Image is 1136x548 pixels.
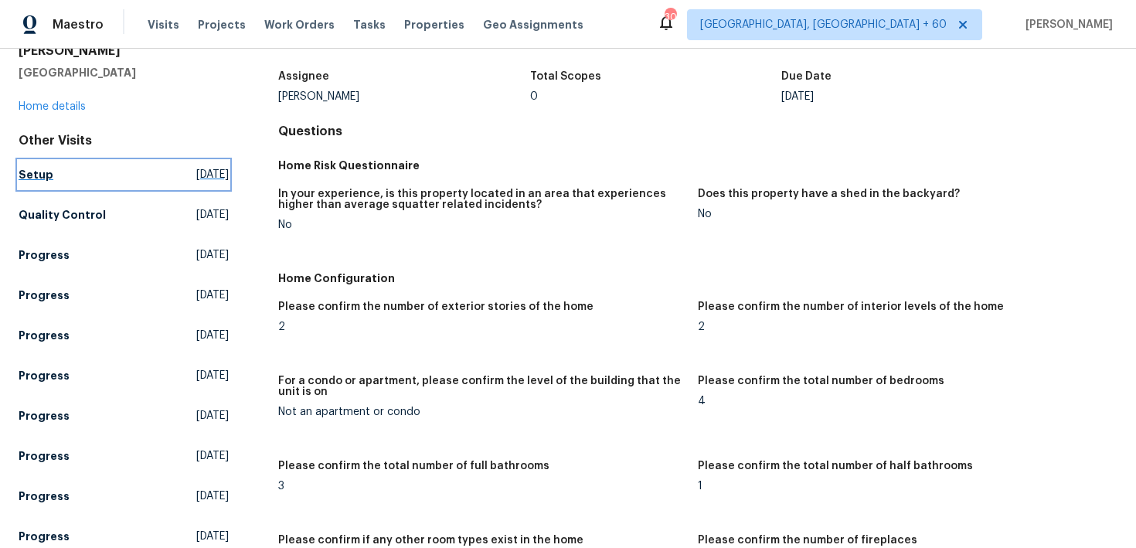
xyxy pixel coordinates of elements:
h5: Due Date [781,71,832,82]
span: [DATE] [196,448,229,464]
h5: Progress [19,488,70,504]
h5: Assignee [278,71,329,82]
h5: Total Scopes [530,71,601,82]
a: Setup[DATE] [19,161,229,189]
h5: Please confirm the total number of half bathrooms [698,461,973,471]
a: Quality Control[DATE] [19,201,229,229]
h5: Progress [19,328,70,343]
span: [DATE] [196,408,229,424]
div: 2 [698,322,1105,332]
div: 4 [698,396,1105,407]
h5: Please confirm the number of fireplaces [698,535,917,546]
span: [DATE] [196,328,229,343]
div: 303 [665,9,675,25]
h5: Please confirm the number of interior levels of the home [698,301,1004,312]
h5: For a condo or apartment, please confirm the level of the building that the unit is on [278,376,685,397]
a: Progress[DATE] [19,402,229,430]
div: Not an apartment or condo [278,407,685,417]
div: 1 [698,481,1105,492]
h5: Does this property have a shed in the backyard? [698,189,960,199]
span: [DATE] [196,167,229,182]
div: 2 [278,322,685,332]
h5: Progress [19,408,70,424]
span: [DATE] [196,529,229,544]
span: [DATE] [196,288,229,303]
span: Work Orders [264,17,335,32]
a: Progress[DATE] [19,482,229,510]
div: Other Visits [19,133,229,148]
h4: Questions [278,124,1117,139]
h5: Progress [19,288,70,303]
span: Maestro [53,17,104,32]
span: [DATE] [196,488,229,504]
h5: Please confirm the number of exterior stories of the home [278,301,594,312]
div: 0 [530,91,782,102]
span: [DATE] [196,207,229,223]
h5: Setup [19,167,53,182]
span: [DATE] [196,368,229,383]
span: [GEOGRAPHIC_DATA], [GEOGRAPHIC_DATA] + 60 [700,17,947,32]
h5: Progress [19,247,70,263]
a: Progress[DATE] [19,442,229,470]
h5: Progress [19,448,70,464]
h5: Please confirm if any other room types exist in the home [278,535,583,546]
span: Visits [148,17,179,32]
h5: In your experience, is this property located in an area that experiences higher than average squa... [278,189,685,210]
div: [DATE] [781,91,1033,102]
span: Properties [404,17,464,32]
span: Projects [198,17,246,32]
a: Home details [19,101,86,112]
h5: Quality Control [19,207,106,223]
span: [PERSON_NAME] [1019,17,1113,32]
h5: Progress [19,368,70,383]
h5: [GEOGRAPHIC_DATA] [19,65,229,80]
div: No [278,220,685,230]
a: Progress[DATE] [19,241,229,269]
a: Progress[DATE] [19,362,229,390]
h5: Progress [19,529,70,544]
span: [DATE] [196,247,229,263]
a: Progress[DATE] [19,322,229,349]
h5: Home Risk Questionnaire [278,158,1117,173]
h5: Please confirm the total number of full bathrooms [278,461,549,471]
span: Geo Assignments [483,17,583,32]
span: Tasks [353,19,386,30]
div: 3 [278,481,685,492]
h5: Home Configuration [278,271,1117,286]
div: [PERSON_NAME] [278,91,530,102]
a: Progress[DATE] [19,281,229,309]
h5: Please confirm the total number of bedrooms [698,376,944,386]
div: No [698,209,1105,220]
